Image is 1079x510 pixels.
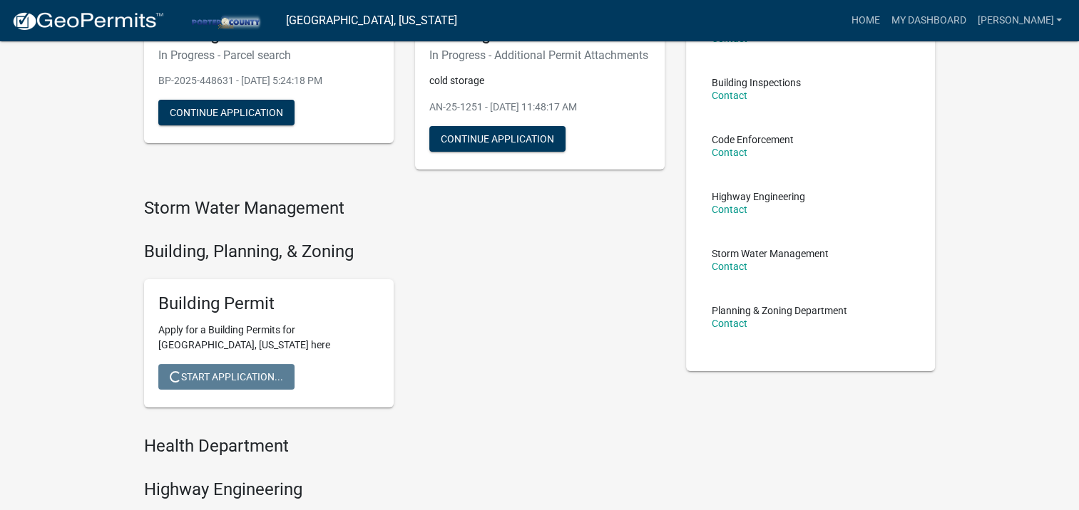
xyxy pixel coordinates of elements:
p: Apply for a Building Permits for [GEOGRAPHIC_DATA], [US_STATE] here [158,323,379,353]
a: [PERSON_NAME] [971,7,1068,34]
h4: Health Department [144,436,665,457]
a: My Dashboard [885,7,971,34]
h4: Building, Planning, & Zoning [144,241,665,262]
a: Home [845,7,885,34]
p: Planning & Zoning Department [712,306,847,316]
span: Start Application... [170,370,283,382]
a: Contact [712,318,747,329]
h6: In Progress - Additional Permit Attachments [429,48,650,62]
a: Contact [712,147,747,158]
p: Highway Engineering [712,192,805,202]
button: Continue Application [429,126,566,152]
h5: Building Permit [158,293,379,314]
a: Contact [712,204,747,215]
a: Contact [712,90,747,101]
p: BP-2025-448631 - [DATE] 5:24:18 PM [158,73,379,88]
a: Contact [712,261,747,272]
p: cold storage [429,73,650,88]
h4: Storm Water Management [144,198,665,219]
p: Storm Water Management [712,249,829,259]
p: AN-25-1251 - [DATE] 11:48:17 AM [429,100,650,115]
p: Building Inspections [712,78,801,88]
button: Continue Application [158,100,295,125]
h4: Highway Engineering [144,479,665,500]
h6: In Progress - Parcel search [158,48,379,62]
a: [GEOGRAPHIC_DATA], [US_STATE] [286,9,457,33]
p: Code Enforcement [712,135,794,145]
button: Start Application... [158,364,295,390]
img: Porter County, Indiana [175,11,275,30]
